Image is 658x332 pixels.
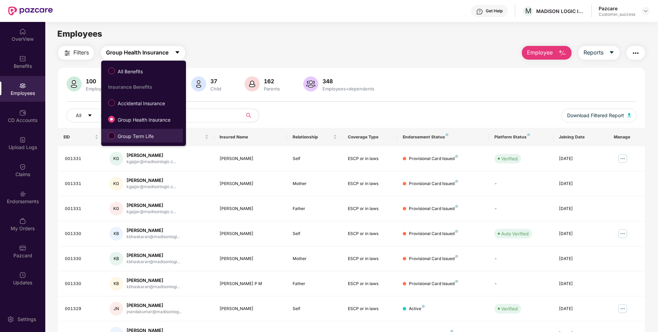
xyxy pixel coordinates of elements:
td: - [489,271,553,296]
img: manageButton [617,303,628,314]
div: Self [293,156,337,162]
div: Mother [293,181,337,187]
div: [PERSON_NAME] [220,206,282,212]
div: ESCP or in laws [348,306,392,312]
div: Employees+dependents [321,86,376,91]
div: ESCP or in laws [348,231,392,237]
th: Insured Name [214,128,287,146]
img: svg+xml;base64,PHN2ZyB4bWxucz0iaHR0cDovL3d3dy53My5vcmcvMjAwMC9zdmciIHhtbG5zOnhsaW5rPSJodHRwOi8vd3... [303,76,318,91]
div: kbhaskaran@madisonlogi... [127,284,180,290]
button: Allcaret-down [67,109,108,122]
th: EID [58,128,104,146]
img: svg+xml;base64,PHN2ZyB4bWxucz0iaHR0cDovL3d3dy53My5vcmcvMjAwMC9zdmciIHdpZHRoPSI4IiBoZWlnaHQ9IjgiIH... [527,133,530,136]
div: [DATE] [559,306,603,312]
div: [PERSON_NAME] [127,277,180,284]
div: [PERSON_NAME] [220,181,282,187]
div: ESCP or in laws [348,206,392,212]
div: MADISON LOGIC INDIA PRIVATE LIMITED [536,8,584,14]
div: KG [109,152,123,165]
div: 001330 [65,281,98,287]
img: svg+xml;base64,PHN2ZyBpZD0iRW1wbG95ZWVzIiB4bWxucz0iaHR0cDovL3d3dy53My5vcmcvMjAwMC9zdmciIHdpZHRoPS... [19,82,26,89]
img: svg+xml;base64,PHN2ZyBpZD0iUGF6Y2FyZCIgeG1sbnM9Imh0dHA6Ly93d3cudzMub3JnLzIwMDAvc3ZnIiB3aWR0aD0iMj... [19,245,26,251]
div: kgajjar@madisonlogic.c... [127,209,176,215]
div: Settings [15,316,38,323]
div: Verified [501,305,518,312]
div: 001331 [65,181,98,187]
div: 001330 [65,231,98,237]
div: Get Help [486,8,503,14]
span: Group Health Insurance [106,48,168,57]
span: All Benefits [115,68,145,75]
div: Insurance Benefits [108,84,183,90]
div: [PERSON_NAME] [127,302,182,309]
div: 001330 [65,256,98,262]
div: Father [293,281,337,287]
img: svg+xml;base64,PHN2ZyBpZD0iU2V0dGluZy0yMHgyMCIgeG1sbnM9Imh0dHA6Ly93d3cudzMub3JnLzIwMDAvc3ZnIiB3aW... [7,316,14,323]
div: [PERSON_NAME] [127,227,180,234]
span: M [525,7,531,15]
img: svg+xml;base64,PHN2ZyB4bWxucz0iaHR0cDovL3d3dy53My5vcmcvMjAwMC9zdmciIHdpZHRoPSIyNCIgaGVpZ2h0PSIyNC... [63,49,71,57]
div: Platform Status [494,134,548,140]
span: Employee [527,48,553,57]
div: [PERSON_NAME] [220,256,282,262]
img: svg+xml;base64,PHN2ZyBpZD0iQ0RfQWNjb3VudHMiIGRhdGEtbmFtZT0iQ0QgQWNjb3VudHMiIHhtbG5zPSJodHRwOi8vd3... [19,109,26,116]
div: kgajjar@madisonlogic.c... [127,184,176,190]
div: Provisional Card Issued [409,281,458,287]
span: Accidental Insurance [115,100,168,107]
div: kbhaskaran@madisonlogi... [127,259,180,265]
button: search [242,109,259,122]
span: Filters [73,48,89,57]
div: KB [109,227,123,241]
div: [DATE] [559,231,603,237]
div: Self [293,306,337,312]
th: Relationship [287,128,342,146]
div: [PERSON_NAME] [127,252,180,259]
th: Manage [608,128,645,146]
div: ESCP or in laws [348,281,392,287]
div: Verified [501,155,518,162]
img: svg+xml;base64,PHN2ZyBpZD0iTXlfT3JkZXJzIiBkYXRhLW5hbWU9Ik15IE9yZGVycyIgeG1sbnM9Imh0dHA6Ly93d3cudz... [19,218,26,224]
div: Provisional Card Issued [409,156,458,162]
span: caret-down [87,113,92,119]
div: Father [293,206,337,212]
span: All [76,112,81,119]
div: Provisional Card Issued [409,206,458,212]
img: svg+xml;base64,PHN2ZyB4bWxucz0iaHR0cDovL3d3dy53My5vcmcvMjAwMC9zdmciIHdpZHRoPSI4IiBoZWlnaHQ9IjgiIH... [455,180,458,183]
div: [PERSON_NAME] [220,306,282,312]
button: Filters [58,46,94,60]
img: svg+xml;base64,PHN2ZyB4bWxucz0iaHR0cDovL3d3dy53My5vcmcvMjAwMC9zdmciIHdpZHRoPSI4IiBoZWlnaHQ9IjgiIH... [455,280,458,283]
div: KB [109,252,123,266]
div: 001329 [65,306,98,312]
img: svg+xml;base64,PHN2ZyB4bWxucz0iaHR0cDovL3d3dy53My5vcmcvMjAwMC9zdmciIHhtbG5zOnhsaW5rPSJodHRwOi8vd3... [191,76,206,91]
div: [PERSON_NAME] [127,177,176,184]
div: kbhaskaran@madisonlogi... [127,234,180,240]
img: svg+xml;base64,PHN2ZyB4bWxucz0iaHR0cDovL3d3dy53My5vcmcvMjAwMC9zdmciIHdpZHRoPSI4IiBoZWlnaHQ9IjgiIH... [446,133,448,136]
div: [DATE] [559,181,603,187]
div: Auto Verified [501,230,529,237]
img: svg+xml;base64,PHN2ZyBpZD0iQmVuZWZpdHMiIHhtbG5zPSJodHRwOi8vd3d3LnczLm9yZy8yMDAwL3N2ZyIgd2lkdGg9Ij... [19,55,26,62]
div: ESCP or in laws [348,156,392,162]
div: KG [109,202,123,216]
div: 001331 [65,156,98,162]
div: Self [293,231,337,237]
img: svg+xml;base64,PHN2ZyB4bWxucz0iaHR0cDovL3d3dy53My5vcmcvMjAwMC9zdmciIHhtbG5zOnhsaW5rPSJodHRwOi8vd3... [245,76,260,91]
img: New Pazcare Logo [8,7,53,15]
div: [PERSON_NAME] [220,231,282,237]
img: manageButton [617,153,628,164]
span: Employees [57,29,102,39]
th: Coverage Type [342,128,397,146]
button: Download Filtered Report [562,109,636,122]
div: 100 [84,78,110,85]
img: svg+xml;base64,PHN2ZyB4bWxucz0iaHR0cDovL3d3dy53My5vcmcvMjAwMC9zdmciIHdpZHRoPSI4IiBoZWlnaHQ9IjgiIH... [455,255,458,258]
td: - [489,171,553,196]
div: [PERSON_NAME] [127,202,176,209]
div: Mother [293,256,337,262]
span: search [242,113,255,118]
span: Group Health Insurance [115,116,173,124]
span: Reports [584,48,603,57]
img: svg+xml;base64,PHN2ZyBpZD0iRW5kb3JzZW1lbnRzIiB4bWxucz0iaHR0cDovL3d3dy53My5vcmcvMjAwMC9zdmciIHdpZH... [19,190,26,197]
div: Provisional Card Issued [409,256,458,262]
div: ESCP or in laws [348,181,392,187]
span: caret-down [609,50,614,56]
div: [DATE] [559,206,603,212]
